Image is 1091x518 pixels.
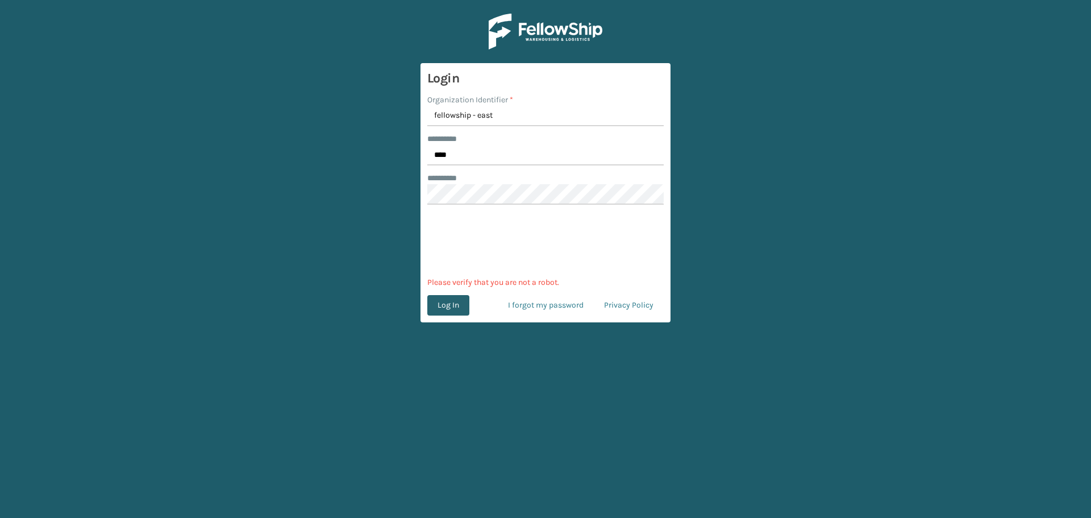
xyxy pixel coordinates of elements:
p: Please verify that you are not a robot. [427,276,664,288]
iframe: reCAPTCHA [459,218,632,263]
label: Organization Identifier [427,94,513,106]
img: Logo [489,14,602,49]
a: I forgot my password [498,295,594,316]
h3: Login [427,70,664,87]
button: Log In [427,295,469,316]
a: Privacy Policy [594,295,664,316]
